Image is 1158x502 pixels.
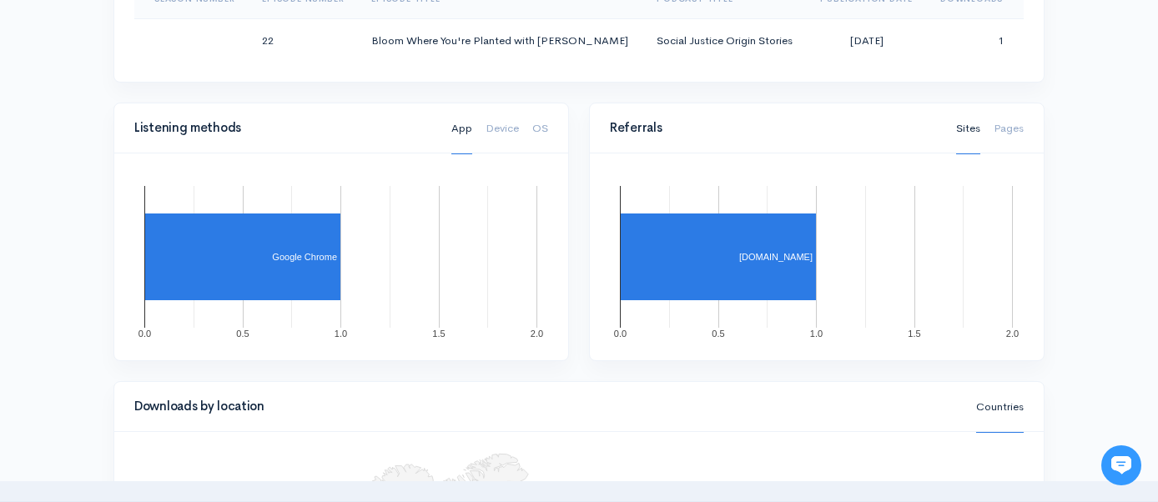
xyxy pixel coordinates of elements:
[432,329,445,339] text: 1.5
[908,329,920,339] text: 1.5
[610,173,1024,340] svg: A chart.
[358,18,643,62] td: Bloom Where You're Planted with [PERSON_NAME]
[25,81,309,108] h1: Hi 👋
[810,329,823,339] text: 1.0
[994,103,1024,154] a: Pages
[807,18,927,62] td: [DATE]
[927,18,1024,62] td: 1
[532,103,548,154] a: OS
[26,221,308,254] button: New conversation
[25,111,309,191] h2: Just let us know if you need anything and we'll be happy to help! 🙂
[335,329,347,339] text: 1.0
[138,329,151,339] text: 0.0
[48,314,298,347] input: Search articles
[134,121,431,135] h4: Listening methods
[739,252,813,262] text: [DOMAIN_NAME]
[531,329,543,339] text: 2.0
[956,103,980,154] a: Sites
[976,382,1024,433] a: Countries
[614,329,627,339] text: 0.0
[712,329,724,339] text: 0.5
[643,18,807,62] td: Social Justice Origin Stories
[610,121,936,135] h4: Referrals
[486,103,519,154] a: Device
[1006,329,1019,339] text: 2.0
[134,173,548,340] svg: A chart.
[23,286,311,306] p: Find an answer quickly
[451,103,472,154] a: App
[236,329,249,339] text: 0.5
[1101,445,1141,485] iframe: gist-messenger-bubble-iframe
[272,252,337,262] text: Google Chrome
[249,18,358,62] td: 22
[134,399,956,414] h4: Downloads by location
[108,231,200,244] span: New conversation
